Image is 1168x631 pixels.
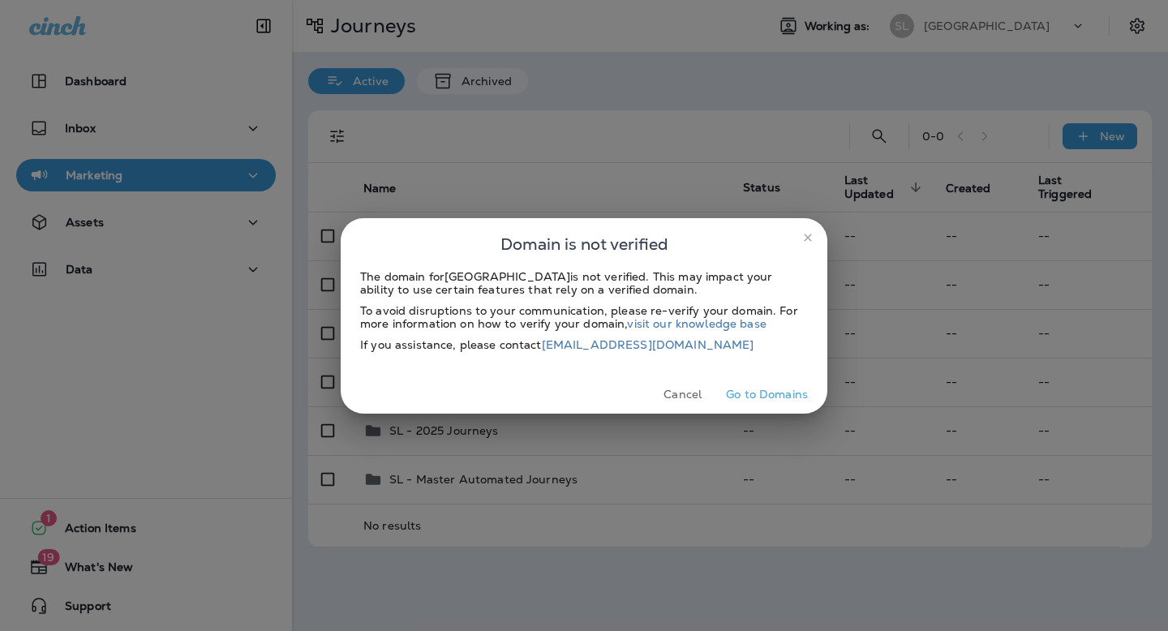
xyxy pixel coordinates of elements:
[542,337,754,352] a: [EMAIL_ADDRESS][DOMAIN_NAME]
[795,225,821,251] button: close
[719,382,814,407] button: Go to Domains
[360,338,808,351] div: If you assistance, please contact
[360,304,808,330] div: To avoid disruptions to your communication, please re-verify your domain. For more information on...
[360,270,808,296] div: The domain for [GEOGRAPHIC_DATA] is not verified. This may impact your ability to use certain fea...
[652,382,713,407] button: Cancel
[627,316,766,331] a: visit our knowledge base
[500,231,668,257] span: Domain is not verified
